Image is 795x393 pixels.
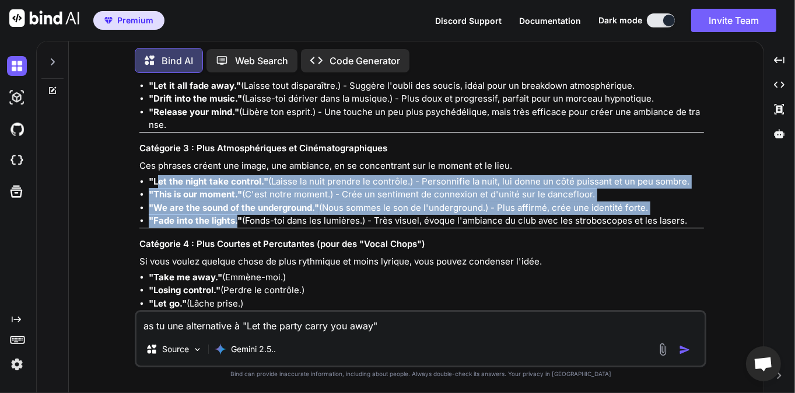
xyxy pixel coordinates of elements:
img: githubDark [7,119,27,139]
p: Code Generator [330,54,400,68]
li: (Laisse-toi dériver dans la musique.) - Plus doux et progressif, parfait pour un morceau hypnotique. [149,92,704,106]
img: darkChat [7,56,27,76]
li: (Perdre le contrôle.) [149,284,704,297]
img: premium [104,17,113,24]
img: Pick Models [192,345,202,354]
li: (Libère ton esprit.) - Une touche un peu plus psychédélique, mais très efficace pour créer une am... [149,106,704,132]
li: (Fonds-toi dans les lumières.) - Très visuel, évoque l'ambiance du club avec les stroboscopes et ... [149,214,704,228]
strong: "Fade into the lights." [149,215,242,226]
strong: "Losing control." [149,284,220,295]
img: cloudideIcon [7,151,27,171]
strong: "Release your mind." [149,106,239,117]
strong: "Drift into the music." [149,93,242,104]
li: (Laisse la nuit prendre le contrôle.) - Personnifie la nuit, lui donne un côté puissant et un peu... [149,175,704,189]
span: Documentation [519,16,581,26]
span: Dark mode [598,15,642,26]
img: Bind AI [9,9,79,27]
strong: "Let go." [149,298,187,309]
div: Ouvrir le chat [746,346,781,381]
strong: "We are the sound of the underground." [149,202,319,213]
img: icon [679,344,691,356]
li: (C'est notre moment.) - Crée un sentiment de connexion et d'unité sur le dancefloor. [149,188,704,201]
strong: "Take me away." [149,272,222,283]
p: Source [162,343,189,355]
p: Web Search [235,54,288,68]
button: Invite Team [691,9,776,32]
img: settings [7,354,27,374]
p: Si vous voulez quelque chose de plus rythmique et moins lyrique, vous pouvez condenser l'idée. [139,255,704,269]
strong: "Let the night take control." [149,176,268,187]
li: (Laisse tout disparaître.) - Suggère l'oubli des soucis, idéal pour un breakdown atmosphérique. [149,79,704,93]
button: Discord Support [435,15,502,27]
span: Premium [117,15,153,26]
li: (Lâche prise.) [149,297,704,311]
h3: Catégorie 4 : Plus Courtes et Percutantes (pour des "Vocal Chops") [139,238,704,251]
p: Gemini 2.5.. [231,343,276,355]
p: Bind can provide inaccurate information, including about people. Always double-check its answers.... [135,370,706,378]
li: (Emmène-moi.) [149,271,704,284]
button: premiumPremium [93,11,164,30]
img: Gemini 2.5 Pro [215,343,226,355]
img: darkAi-studio [7,88,27,107]
strong: "Let it all fade away." [149,80,241,91]
strong: "This is our moment." [149,189,242,200]
img: attachment [656,343,670,356]
button: Documentation [519,15,581,27]
h3: Catégorie 3 : Plus Atmosphériques et Cinématographiques [139,142,704,155]
p: Ces phrases créent une image, une ambiance, en se concentrant sur le moment et le lieu. [139,159,704,173]
li: (Nous sommes le son de l'underground.) - Plus affirmé, crée une identité forte. [149,201,704,215]
span: Discord Support [435,16,502,26]
p: Bind AI [162,54,193,68]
